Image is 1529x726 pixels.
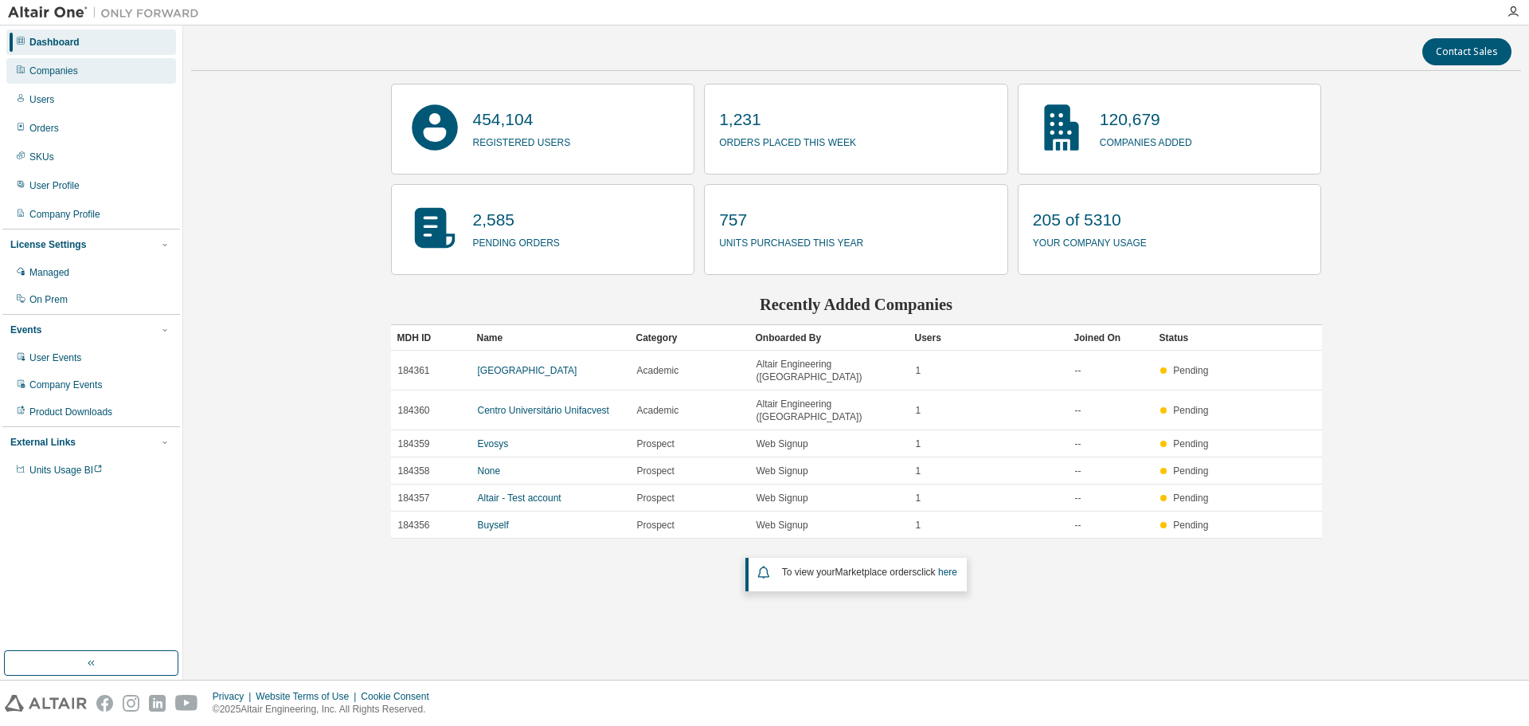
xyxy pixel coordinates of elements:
span: Prospect [637,519,675,532]
div: MDH ID [397,325,464,351]
span: Altair Engineering ([GEOGRAPHIC_DATA]) [757,398,901,423]
p: pending orders [473,232,560,250]
span: Web Signup [757,438,808,450]
div: Users [29,93,54,106]
div: Cookie Consent [361,690,438,703]
span: 184358 [398,465,430,477]
span: Web Signup [757,492,808,504]
span: -- [1075,404,1081,417]
div: Website Terms of Use [256,690,361,703]
p: 1,231 [719,108,856,131]
span: -- [1075,438,1081,450]
span: Academic [637,404,679,417]
span: Prospect [637,438,675,450]
div: Product Downloads [29,406,112,418]
span: 184360 [398,404,430,417]
div: On Prem [29,293,68,306]
div: Company Profile [29,208,100,221]
span: 1 [916,492,921,504]
p: companies added [1100,131,1192,150]
span: Prospect [637,465,675,477]
span: -- [1075,492,1081,504]
img: instagram.svg [123,695,139,712]
em: Marketplace orders [835,567,917,578]
div: Orders [29,122,59,135]
p: 120,679 [1100,108,1192,131]
span: 1 [916,465,921,477]
span: Pending [1173,405,1208,416]
span: Altair Engineering ([GEOGRAPHIC_DATA]) [757,358,901,383]
span: Academic [637,364,679,377]
span: Web Signup [757,519,808,532]
div: Joined On [1074,325,1147,351]
button: Contact Sales [1422,38,1511,65]
img: facebook.svg [96,695,113,712]
div: Events [10,324,41,336]
a: here [938,567,957,578]
div: Onboarded By [756,325,902,351]
a: Buyself [478,520,509,531]
div: SKUs [29,151,54,163]
img: Altair One [8,5,207,21]
span: -- [1075,465,1081,477]
div: Companies [29,65,78,77]
span: To view your click [782,567,957,578]
div: Name [477,325,624,351]
div: Category [636,325,743,351]
p: orders placed this week [719,131,856,150]
span: 184357 [398,492,430,504]
a: [GEOGRAPHIC_DATA] [478,365,577,376]
p: © 2025 Altair Engineering, Inc. All Rights Reserved. [213,703,439,716]
span: Pending [1173,465,1208,477]
a: None [478,465,501,477]
h2: Recently Added Companies [391,294,1322,315]
p: 454,104 [473,108,571,131]
img: youtube.svg [175,695,198,712]
p: registered users [473,131,571,150]
img: altair_logo.svg [5,695,87,712]
span: Pending [1173,365,1208,376]
span: 184361 [398,364,430,377]
span: Units Usage BI [29,465,103,476]
span: Pending [1173,520,1208,531]
span: 1 [916,438,921,450]
div: Dashboard [29,36,80,49]
span: Web Signup [757,465,808,477]
span: 1 [916,519,921,532]
p: 205 of 5310 [1033,208,1147,232]
a: Centro Universitário Unifacvest [478,405,609,416]
div: User Profile [29,179,80,192]
div: Privacy [213,690,256,703]
div: External Links [10,436,76,449]
span: Pending [1173,438,1208,449]
span: Pending [1173,493,1208,504]
span: 1 [916,364,921,377]
span: Prospect [637,492,675,504]
div: User Events [29,351,81,364]
p: your company usage [1033,232,1147,250]
span: -- [1075,519,1081,532]
p: 757 [719,208,863,232]
img: linkedin.svg [149,695,166,712]
div: License Settings [10,238,86,251]
a: Evosys [478,438,509,449]
div: Managed [29,266,69,279]
span: 1 [916,404,921,417]
div: Company Events [29,379,102,391]
span: -- [1075,364,1081,377]
a: Altair - Test account [478,493,561,504]
div: Status [1159,325,1226,351]
span: 184356 [398,519,430,532]
span: 184359 [398,438,430,450]
p: units purchased this year [719,232,863,250]
div: Users [915,325,1062,351]
p: 2,585 [473,208,560,232]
